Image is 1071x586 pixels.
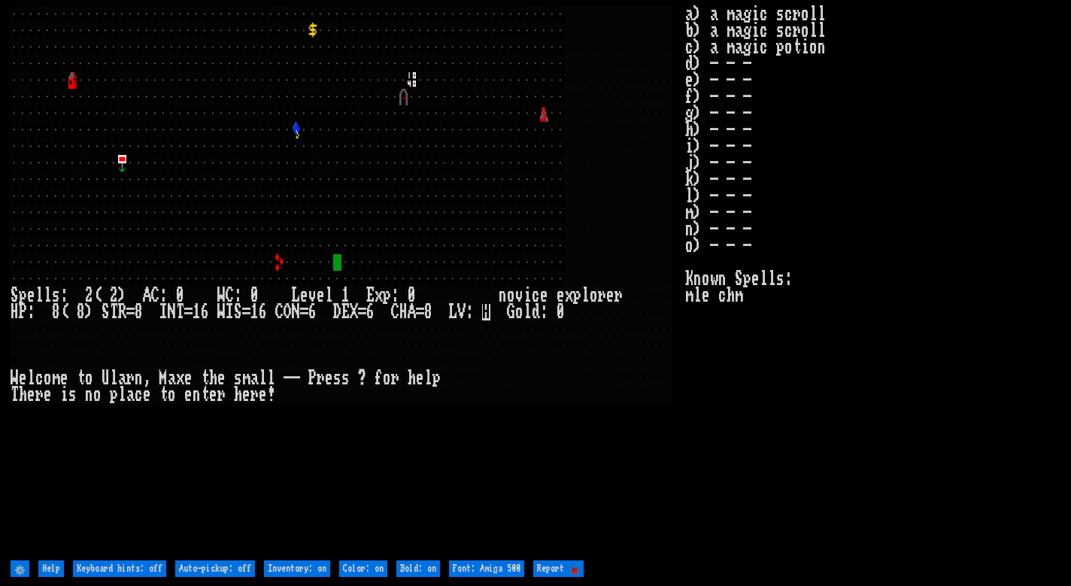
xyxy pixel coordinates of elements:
div: W [217,304,226,320]
div: c [532,287,540,304]
div: r [391,370,399,387]
div: ! [267,387,275,403]
div: T [110,304,118,320]
div: p [573,287,581,304]
div: H [11,304,19,320]
div: o [590,287,598,304]
div: f [375,370,383,387]
div: h [234,387,242,403]
div: O [284,304,292,320]
div: r [126,370,135,387]
div: e [242,387,250,403]
div: h [19,387,27,403]
div: G [507,304,515,320]
div: i [60,387,68,403]
input: ⚙️ [11,560,29,577]
div: H [399,304,408,320]
div: n [193,387,201,403]
div: T [176,304,184,320]
div: C [275,304,284,320]
div: e [143,387,151,403]
div: 6 [308,304,317,320]
input: Keyboard hints: off [73,560,166,577]
div: S [234,304,242,320]
input: Inventory: on [264,560,330,577]
div: v [308,287,317,304]
div: = [358,304,366,320]
div: X [350,304,358,320]
div: e [300,287,308,304]
div: 0 [408,287,416,304]
div: o [85,370,93,387]
div: e [606,287,614,304]
div: l [35,287,44,304]
div: s [341,370,350,387]
div: : [159,287,168,304]
div: a [118,370,126,387]
div: U [102,370,110,387]
div: D [333,304,341,320]
div: e [19,370,27,387]
div: t [77,370,85,387]
div: R [118,304,126,320]
div: l [27,370,35,387]
div: E [366,287,375,304]
div: : [60,287,68,304]
div: 2 [110,287,118,304]
div: m [52,370,60,387]
div: l [110,370,118,387]
div: e [209,387,217,403]
div: : [27,304,35,320]
div: s [52,287,60,304]
input: Color: on [339,560,387,577]
div: ? [358,370,366,387]
div: l [523,304,532,320]
div: r [35,387,44,403]
div: e [27,387,35,403]
div: , [143,370,151,387]
div: P [19,304,27,320]
div: c [135,387,143,403]
div: p [432,370,441,387]
div: o [93,387,102,403]
div: n [135,370,143,387]
div: v [515,287,523,304]
div: h [408,370,416,387]
div: t [159,387,168,403]
div: p [110,387,118,403]
div: P [308,370,317,387]
div: a [126,387,135,403]
div: e [557,287,565,304]
div: = [242,304,250,320]
div: x [565,287,573,304]
div: n [499,287,507,304]
div: S [102,304,110,320]
mark: H [482,304,490,320]
input: Auto-pickup: off [175,560,255,577]
div: e [184,370,193,387]
div: C [226,287,234,304]
div: 8 [424,304,432,320]
div: r [317,370,325,387]
div: e [259,387,267,403]
div: m [242,370,250,387]
input: Bold: on [396,560,440,577]
div: s [68,387,77,403]
div: A [408,304,416,320]
div: o [383,370,391,387]
div: i [523,287,532,304]
div: ( [60,304,68,320]
div: W [11,370,19,387]
stats: a) a magic scroll b) a magic scroll c) a magic potion d) - - - e) - - - f) - - - g) - - - h) - - ... [685,6,1060,557]
div: ) [118,287,126,304]
div: a [168,370,176,387]
div: l [325,287,333,304]
div: E [341,304,350,320]
div: e [317,287,325,304]
div: M [159,370,168,387]
div: l [267,370,275,387]
div: 1 [193,304,201,320]
div: V [457,304,466,320]
div: l [259,370,267,387]
div: 6 [259,304,267,320]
